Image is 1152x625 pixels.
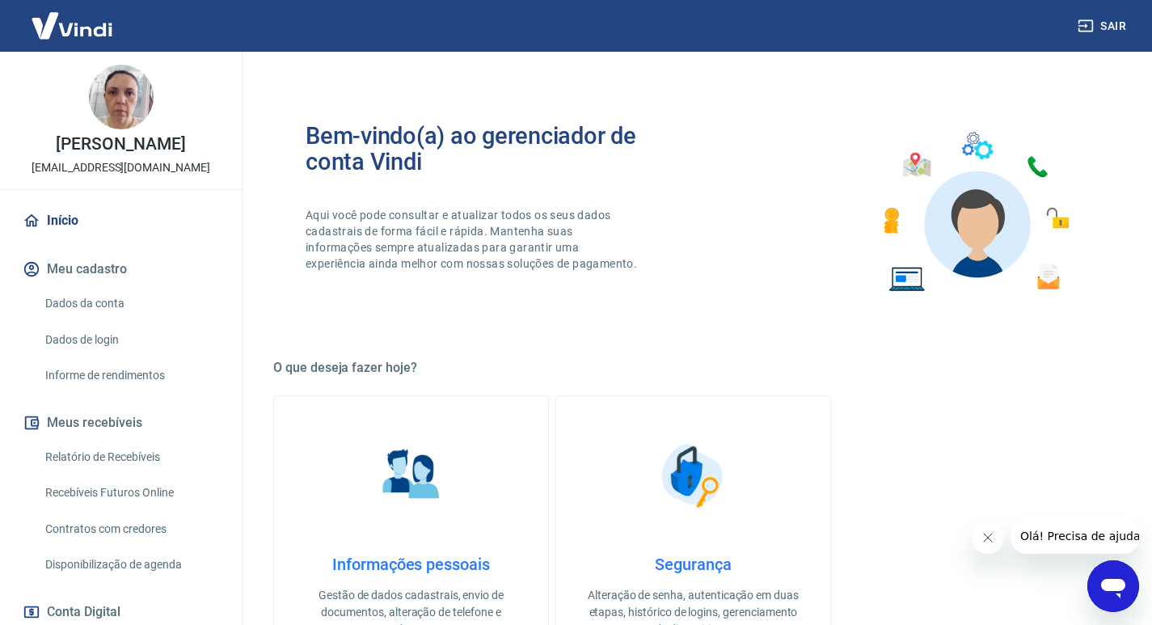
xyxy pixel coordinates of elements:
[39,359,222,392] a: Informe de rendimentos
[582,555,804,574] h4: Segurança
[19,251,222,287] button: Meu cadastro
[56,136,185,153] p: [PERSON_NAME]
[1087,560,1139,612] iframe: Botão para abrir a janela de mensagens
[89,65,154,129] img: cc2ab030-7686-4801-8c2c-79c8c092a83d.jpeg
[32,159,210,176] p: [EMAIL_ADDRESS][DOMAIN_NAME]
[39,287,222,320] a: Dados da conta
[653,435,734,516] img: Segurança
[869,123,1081,302] img: Imagem de um avatar masculino com diversos icones exemplificando as funcionalidades do gerenciado...
[1074,11,1133,41] button: Sair
[972,522,1004,554] iframe: Fechar mensagem
[1011,518,1139,554] iframe: Mensagem da empresa
[19,405,222,441] button: Meus recebíveis
[300,555,522,574] h4: Informações pessoais
[39,548,222,581] a: Disponibilização de agenda
[306,207,640,272] p: Aqui você pode consultar e atualizar todos os seus dados cadastrais de forma fácil e rápida. Mant...
[371,435,452,516] img: Informações pessoais
[39,441,222,474] a: Relatório de Recebíveis
[39,476,222,509] a: Recebíveis Futuros Online
[19,1,124,50] img: Vindi
[19,203,222,239] a: Início
[39,513,222,546] a: Contratos com credores
[306,123,694,175] h2: Bem-vindo(a) ao gerenciador de conta Vindi
[39,323,222,357] a: Dados de login
[273,360,1113,376] h5: O que deseja fazer hoje?
[10,11,136,24] span: Olá! Precisa de ajuda?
